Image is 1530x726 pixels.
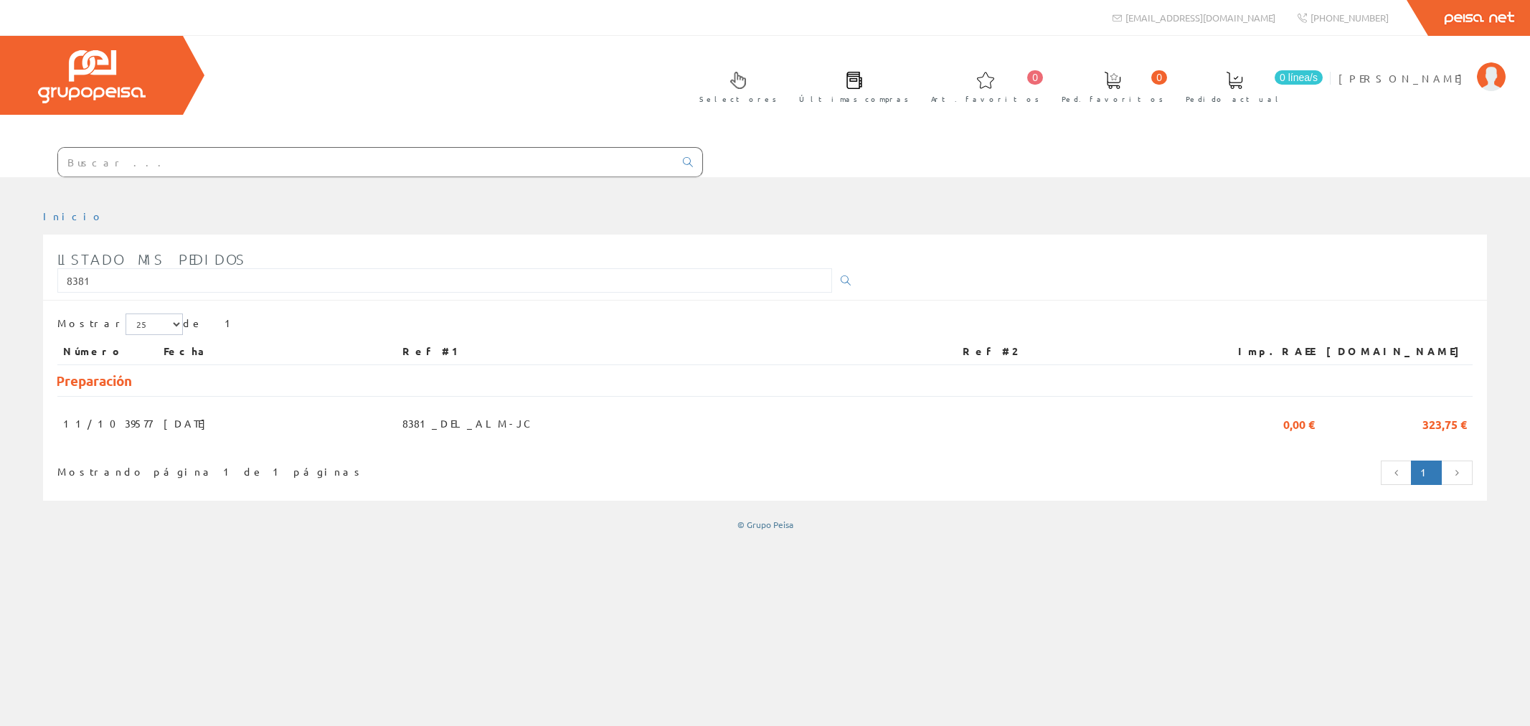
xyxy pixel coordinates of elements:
[126,313,183,335] select: Mostrar
[1186,92,1283,106] span: Pedido actual
[38,50,146,103] img: Grupo Peisa
[1311,11,1389,24] span: [PHONE_NUMBER]
[699,92,777,106] span: Selectores
[1275,70,1323,85] span: 0 línea/s
[799,92,909,106] span: Últimas compras
[63,411,152,435] span: 11/1039577
[1411,461,1442,485] a: Página actual
[58,148,674,176] input: Buscar ...
[158,339,397,364] th: Fecha
[1062,92,1163,106] span: Ped. favoritos
[957,339,1213,364] th: Ref #2
[57,313,183,335] label: Mostrar
[1213,339,1321,364] th: Imp.RAEE
[1338,60,1506,73] a: [PERSON_NAME]
[164,411,213,435] span: [DATE]
[402,411,534,435] span: 8381_DEL_ALM-JC
[1422,411,1467,435] span: 323,75 €
[931,92,1039,106] span: Art. favoritos
[397,339,957,364] th: Ref #1
[57,459,635,479] div: Mostrando página 1 de 1 páginas
[56,372,132,390] span: Preparación
[1441,461,1473,485] a: Página siguiente
[1338,71,1470,85] span: [PERSON_NAME]
[1321,339,1473,364] th: [DOMAIN_NAME]
[1381,461,1412,485] a: Página anterior
[43,209,104,222] a: Inicio
[57,268,832,293] input: Introduzca parte o toda la referencia1, referencia2, número, fecha(dd/mm/yy) o rango de fechas(dd...
[57,250,246,268] span: Listado mis pedidos
[57,313,1473,339] div: de 1
[1125,11,1275,24] span: [EMAIL_ADDRESS][DOMAIN_NAME]
[43,519,1487,531] div: © Grupo Peisa
[57,339,158,364] th: Número
[685,60,784,112] a: Selectores
[1151,70,1167,85] span: 0
[1283,411,1315,435] span: 0,00 €
[1027,70,1043,85] span: 0
[785,60,916,112] a: Últimas compras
